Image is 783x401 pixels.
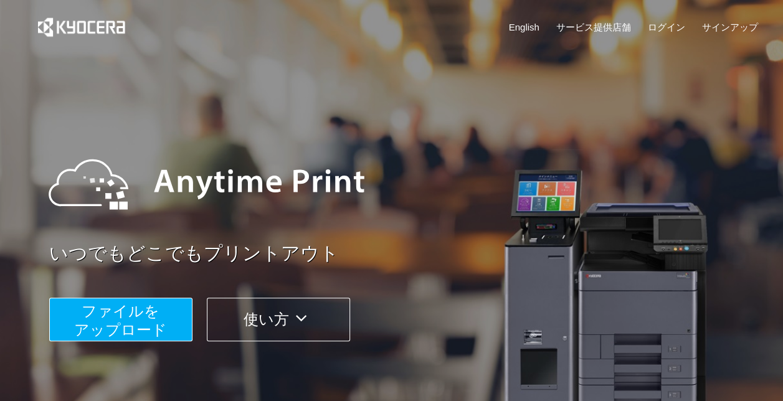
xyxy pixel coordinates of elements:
button: 使い方 [207,298,350,341]
a: いつでもどこでもプリントアウト [49,240,766,267]
a: ログイン [648,21,685,34]
a: サービス提供店舗 [556,21,631,34]
a: English [509,21,539,34]
a: サインアップ [701,21,757,34]
span: ファイルを ​​アップロード [74,303,167,338]
button: ファイルを​​アップロード [49,298,192,341]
